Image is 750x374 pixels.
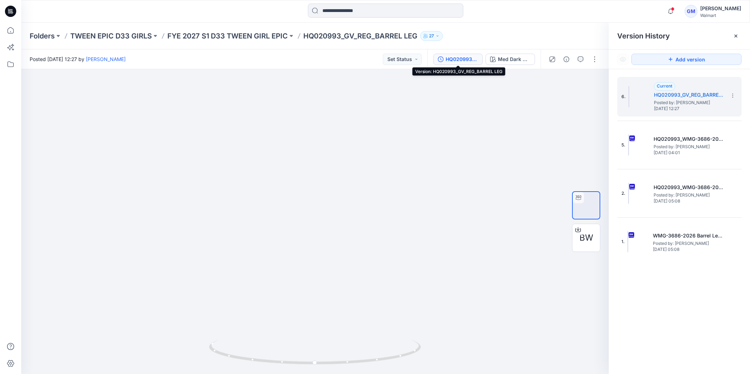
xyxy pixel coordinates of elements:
span: [DATE] 12:27 [654,106,725,111]
span: 5. [621,142,625,148]
div: HQ020993_GV_REG_BARREL LEG [446,55,478,63]
span: 6. [621,93,626,100]
button: Add version [631,54,742,65]
p: 27 [429,32,434,40]
span: Posted by: Gayan Mahawithanalage [653,240,724,247]
span: Posted [DATE] 12:27 by [30,55,126,63]
a: Folders [30,31,55,41]
a: [PERSON_NAME] [86,56,126,62]
img: WMG-3686-2026 Barrel Leg_Full Colorway [627,231,628,252]
h5: WMG-3686-2026 Barrel Leg_Full Colorway [653,231,724,240]
div: GM [685,5,697,18]
div: [PERSON_NAME] [700,4,741,13]
span: [DATE] 05:08 [653,247,724,252]
h5: HQ020993_WMG-3686-2026_REV1_ Barrel Leg_Full Colorway [654,135,724,143]
p: HQ020993_GV_REG_BARREL LEG [303,31,417,41]
a: FYE 2027 S1 D33 TWEEN GIRL EPIC [167,31,288,41]
span: Version History [617,32,670,40]
span: Current [657,83,672,89]
span: [DATE] 05:08 [654,199,724,204]
span: 1. [621,239,625,245]
span: 2. [621,190,625,197]
button: Details [561,54,572,65]
span: Posted by: Gayan Mahawithanalage [654,143,724,150]
span: BW [579,231,593,244]
h5: HQ020993_GV_REG_BARREL LEG [654,91,725,99]
span: [DATE] 04:01 [654,150,724,155]
div: Walmart [700,13,741,18]
a: TWEEN EPIC D33 GIRLS [70,31,152,41]
img: HQ020993_WMG-3686-2026_REV1_ Barrel Leg_Full Colorway [628,134,629,156]
img: HQ020993_GV_REG_BARREL LEG [629,86,629,107]
button: Close [733,33,739,39]
button: HQ020993_GV_REG_BARREL LEG [433,54,483,65]
button: 27 [420,31,443,41]
button: Show Hidden Versions [617,54,629,65]
button: Med Dark Wash [486,54,535,65]
span: Posted by: Gayan Mahawithanalage [654,99,725,106]
h5: HQ020993_WMG-3686-2026_REV1_Barrel Leg_Full Colorway [654,183,724,192]
div: Med Dark Wash [498,55,530,63]
span: Posted by: Gayan Mahawithanalage [654,192,724,199]
img: HQ020993_WMG-3686-2026_REV1_Barrel Leg_Full Colorway [628,183,629,204]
